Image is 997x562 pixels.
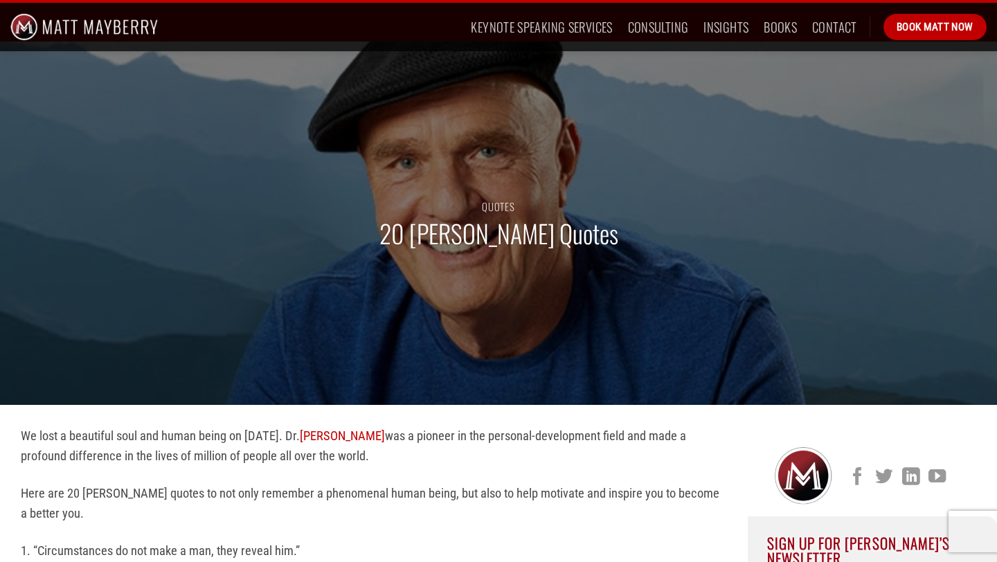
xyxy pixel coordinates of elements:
[21,541,727,561] p: 1. “Circumstances do not make a man, they reveal him.”
[764,15,797,39] a: Books
[703,15,748,39] a: Insights
[628,15,689,39] a: Consulting
[21,483,727,524] p: Here are 20 [PERSON_NAME] quotes to not only remember a phenomenal human being, but also to help ...
[471,15,612,39] a: Keynote Speaking Services
[875,468,892,487] a: Follow on Twitter
[482,199,514,214] a: Quotes
[883,14,987,40] a: Book Matt Now
[10,3,158,51] img: Matt Mayberry
[897,19,973,35] span: Book Matt Now
[21,426,727,466] p: We lost a beautiful soul and human being on [DATE]. Dr. was a pioneer in the personal-development...
[902,468,919,487] a: Follow on LinkedIn
[849,468,866,487] a: Follow on Facebook
[812,15,857,39] a: Contact
[300,428,385,443] a: [PERSON_NAME]
[928,468,946,487] a: Follow on YouTube
[379,217,618,250] h1: 20 [PERSON_NAME] Quotes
